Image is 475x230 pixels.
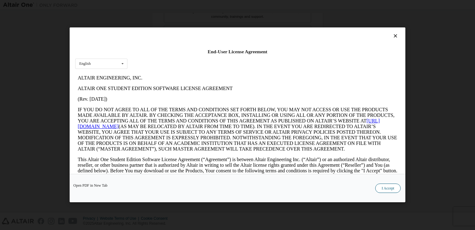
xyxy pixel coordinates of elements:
[2,34,322,79] p: IF YOU DO NOT AGREE TO ALL OF THE TERMS AND CONDITIONS SET FORTH BELOW, YOU MAY NOT ACCESS OR USE...
[375,184,401,193] button: I Accept
[2,2,322,8] p: ALTAIR ENGINEERING, INC.
[2,13,322,19] p: ALTAIR ONE STUDENT EDITION SOFTWARE LICENSE AGREEMENT
[75,49,400,55] div: End-User License Agreement
[79,62,91,66] div: English
[2,46,305,56] a: [URL][DOMAIN_NAME]
[2,84,322,107] p: This Altair One Student Edition Software License Agreement (“Agreement”) is between Altair Engine...
[73,184,108,188] a: Open PDF in New Tab
[2,24,322,29] p: (Rev. [DATE])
